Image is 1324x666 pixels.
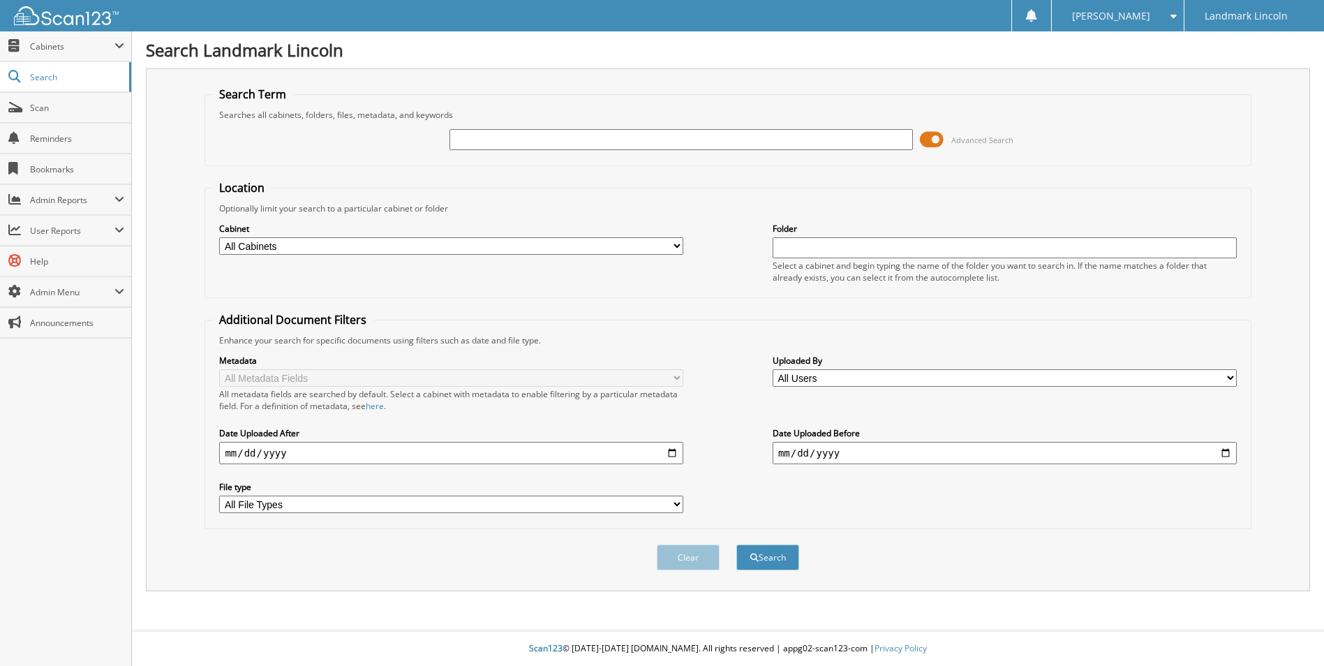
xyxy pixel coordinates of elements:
a: here [366,400,384,412]
span: Scan123 [529,642,563,654]
span: Advanced Search [951,135,1013,145]
span: Scan [30,102,124,114]
span: Admin Menu [30,286,114,298]
div: All metadata fields are searched by default. Select a cabinet with metadata to enable filtering b... [219,388,683,412]
h1: Search Landmark Lincoln [146,38,1310,61]
button: Search [736,545,799,570]
span: Bookmarks [30,163,124,175]
span: Landmark Lincoln [1205,12,1288,20]
a: Privacy Policy [875,642,927,654]
legend: Additional Document Filters [212,312,373,327]
label: Cabinet [219,223,683,235]
div: Enhance your search for specific documents using filters such as date and file type. [212,334,1243,346]
span: Admin Reports [30,194,114,206]
div: Select a cabinet and begin typing the name of the folder you want to search in. If the name match... [773,260,1237,283]
span: User Reports [30,225,114,237]
span: [PERSON_NAME] [1072,12,1150,20]
span: Announcements [30,317,124,329]
div: Optionally limit your search to a particular cabinet or folder [212,202,1243,214]
input: end [773,442,1237,464]
legend: Location [212,180,272,195]
span: Reminders [30,133,124,145]
input: start [219,442,683,464]
label: File type [219,481,683,493]
label: Date Uploaded Before [773,427,1237,439]
legend: Search Term [212,87,293,102]
label: Uploaded By [773,355,1237,367]
div: © [DATE]-[DATE] [DOMAIN_NAME]. All rights reserved | appg02-scan123-com | [132,632,1324,666]
img: scan123-logo-white.svg [14,6,119,25]
span: Help [30,256,124,267]
label: Metadata [219,355,683,367]
label: Date Uploaded After [219,427,683,439]
label: Folder [773,223,1237,235]
div: Searches all cabinets, folders, files, metadata, and keywords [212,109,1243,121]
span: Cabinets [30,40,114,52]
button: Clear [657,545,720,570]
span: Search [30,71,122,83]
